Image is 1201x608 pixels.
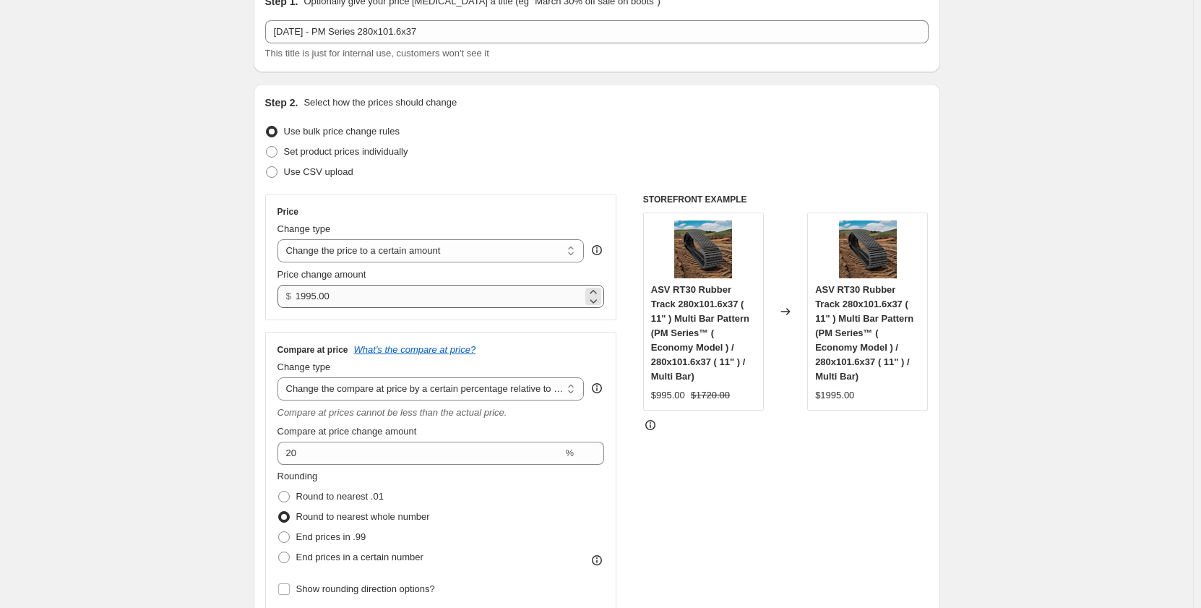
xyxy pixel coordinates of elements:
[265,95,298,110] h2: Step 2.
[590,381,604,395] div: help
[284,126,400,137] span: Use bulk price change rules
[651,284,749,382] span: ASV RT30 Rubber Track 280x101.6x37 ( 11" ) Multi Bar Pattern (PM Series™ ( Economy Model ) / 280x...
[277,206,298,218] h3: Price
[691,388,730,403] strike: $1720.00
[265,20,929,43] input: 30% off holiday sale
[296,491,384,502] span: Round to nearest .01
[651,388,685,403] div: $995.00
[590,243,604,257] div: help
[277,426,417,437] span: Compare at price change amount
[354,344,476,355] button: What's the compare at price?
[277,269,366,280] span: Price change amount
[277,442,563,465] input: 20
[643,194,929,205] h6: STOREFRONT EXAMPLE
[296,511,430,522] span: Round to nearest whole number
[815,284,913,382] span: ASV RT30 Rubber Track 280x101.6x37 ( 11" ) Multi Bar Pattern (PM Series™ ( Economy Model ) / 280x...
[265,48,489,59] span: This title is just for internal use, customers won't see it
[296,285,582,308] input: 80.00
[284,166,353,177] span: Use CSV upload
[284,146,408,157] span: Set product prices individually
[296,531,366,542] span: End prices in .99
[277,344,348,356] h3: Compare at price
[304,95,457,110] p: Select how the prices should change
[277,361,331,372] span: Change type
[839,220,897,278] img: asv-rubber-track-asv-rt30-rubber-track-280x101-6x37-11-multi-bar-pattern-46566268338492_80x.png
[296,552,423,562] span: End prices in a certain number
[674,220,732,278] img: asv-rubber-track-asv-rt30-rubber-track-280x101-6x37-11-multi-bar-pattern-46566268338492_80x.png
[565,448,574,458] span: %
[296,583,435,594] span: Show rounding direction options?
[277,407,507,418] i: Compare at prices cannot be less than the actual price.
[277,223,331,234] span: Change type
[815,388,854,403] div: $1995.00
[286,291,291,301] span: $
[277,471,318,481] span: Rounding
